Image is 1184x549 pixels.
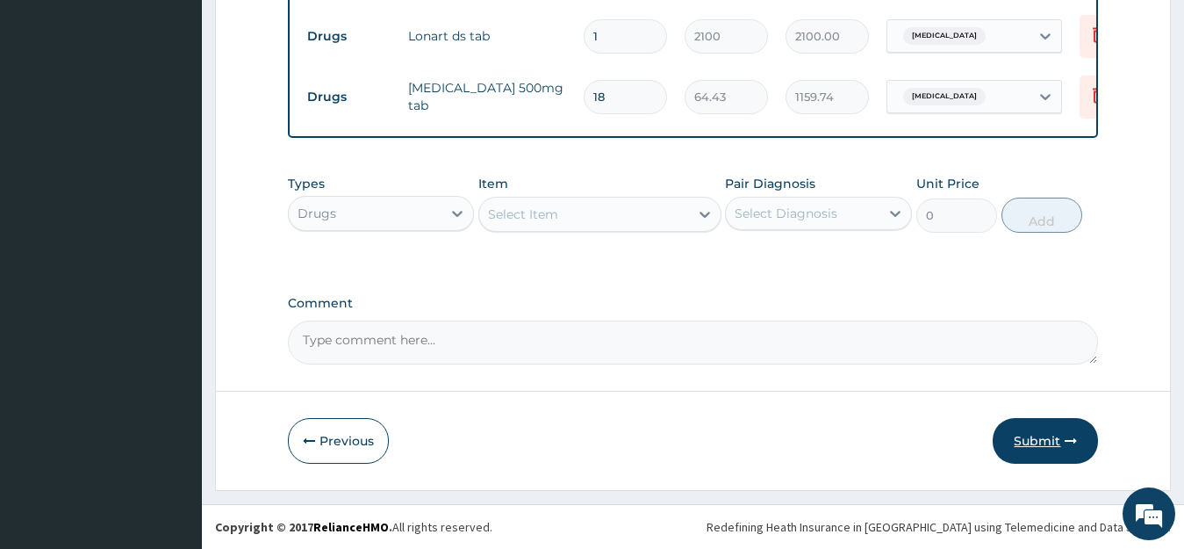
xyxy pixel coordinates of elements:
[707,518,1171,536] div: Redefining Heath Insurance in [GEOGRAPHIC_DATA] using Telemedicine and Data Science!
[313,519,389,535] a: RelianceHMO
[215,519,392,535] strong: Copyright © 2017 .
[916,175,979,192] label: Unit Price
[298,20,399,53] td: Drugs
[399,70,575,123] td: [MEDICAL_DATA] 500mg tab
[288,296,1099,311] label: Comment
[202,504,1184,549] footer: All rights reserved.
[1001,198,1082,233] button: Add
[9,364,334,425] textarea: Type your message and hit 'Enter'
[298,205,336,222] div: Drugs
[735,205,837,222] div: Select Diagnosis
[91,98,295,121] div: Chat with us now
[288,177,325,191] label: Types
[903,88,986,105] span: [MEDICAL_DATA]
[903,27,986,45] span: [MEDICAL_DATA]
[32,88,71,132] img: d_794563401_company_1708531726252_794563401
[725,175,815,192] label: Pair Diagnosis
[488,206,558,223] div: Select Item
[993,418,1098,464] button: Submit
[102,163,242,341] span: We're online!
[288,9,330,51] div: Minimize live chat window
[399,18,575,54] td: Lonart ds tab
[298,81,399,113] td: Drugs
[288,418,389,464] button: Previous
[478,175,508,192] label: Item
